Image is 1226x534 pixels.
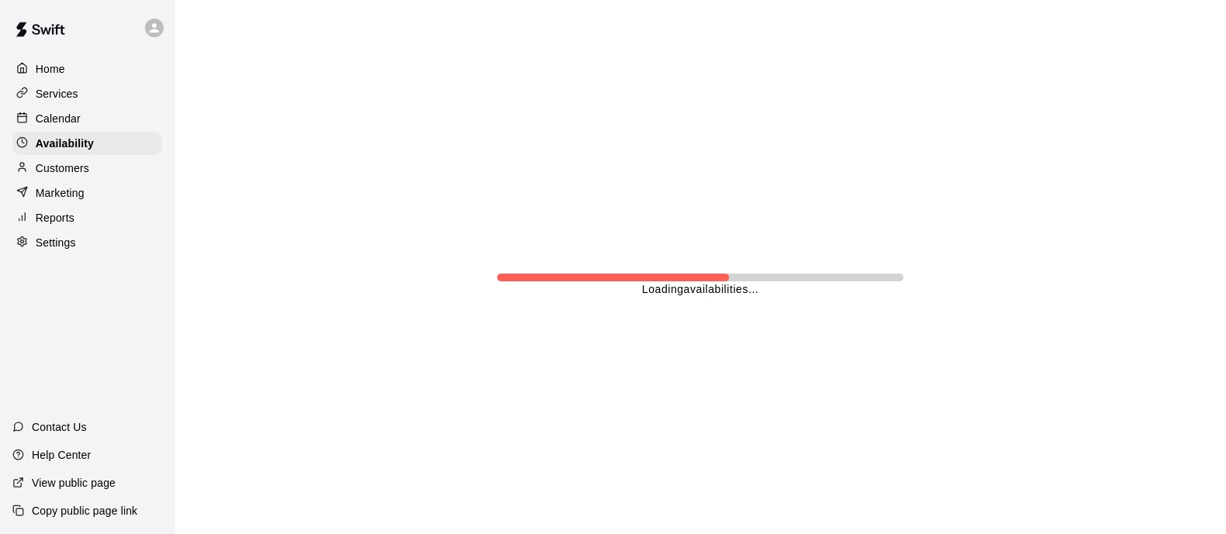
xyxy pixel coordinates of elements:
p: Home [36,61,65,77]
a: Services [12,82,162,105]
p: Contact Us [32,419,87,435]
p: Marketing [36,185,85,201]
p: Availability [36,136,94,151]
p: Settings [36,235,76,250]
a: Marketing [12,181,162,205]
p: Reports [36,210,74,226]
a: Reports [12,206,162,229]
p: Loading availabilities ... [642,281,758,298]
a: Calendar [12,107,162,130]
p: View public page [32,475,116,491]
a: Home [12,57,162,81]
a: Customers [12,157,162,180]
a: Availability [12,132,162,155]
p: Calendar [36,111,81,126]
p: Copy public page link [32,503,137,518]
p: Help Center [32,447,91,463]
p: Customers [36,160,89,176]
p: Services [36,86,78,102]
a: Settings [12,231,162,254]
